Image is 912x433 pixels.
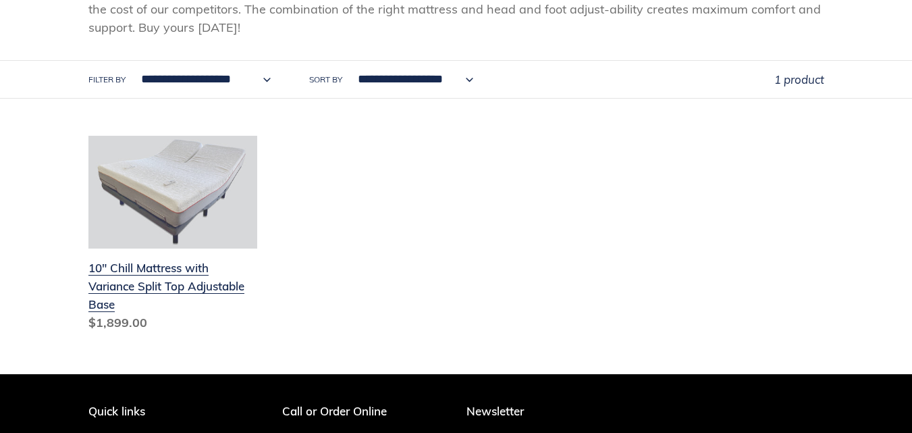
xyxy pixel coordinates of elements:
[774,72,824,86] span: 1 product
[88,136,257,337] a: 10" Chill Mattress with Variance Split Top Adjustable Base
[282,405,446,418] p: Call or Order Online
[466,405,824,418] p: Newsletter
[88,405,227,418] p: Quick links
[88,74,126,86] label: Filter by
[309,74,342,86] label: Sort by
